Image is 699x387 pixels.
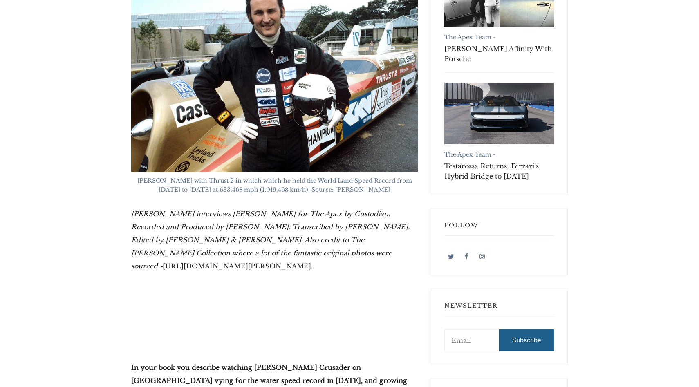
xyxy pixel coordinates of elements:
[444,44,554,64] a: [PERSON_NAME] Affinity With Porsche
[475,249,489,262] a: Instagram
[444,34,495,41] a: The Apex Team -
[444,161,554,181] a: Testarossa Returns: Ferrari’s Hybrid Bridge to [DATE]
[444,302,554,316] h3: Newsletter
[131,210,410,270] em: [PERSON_NAME] interviews [PERSON_NAME] for The Apex by Custodian. Recorded and Produced by [PERSO...
[444,249,458,262] a: Twitter
[444,83,554,144] a: Testarossa Returns: Ferrari’s Hybrid Bridge to Tomorrow
[163,262,311,270] a: [URL][DOMAIN_NAME][PERSON_NAME]
[137,177,414,193] span: [PERSON_NAME] with Thrust 2 in which which he held the World Land Speed Record from [DATE] to [DA...
[444,221,554,236] h3: Follow
[444,151,495,158] a: The Apex Team -
[499,329,554,351] button: Subscribe
[131,207,418,273] p: .
[460,249,473,262] a: Facebook
[444,329,500,351] input: Email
